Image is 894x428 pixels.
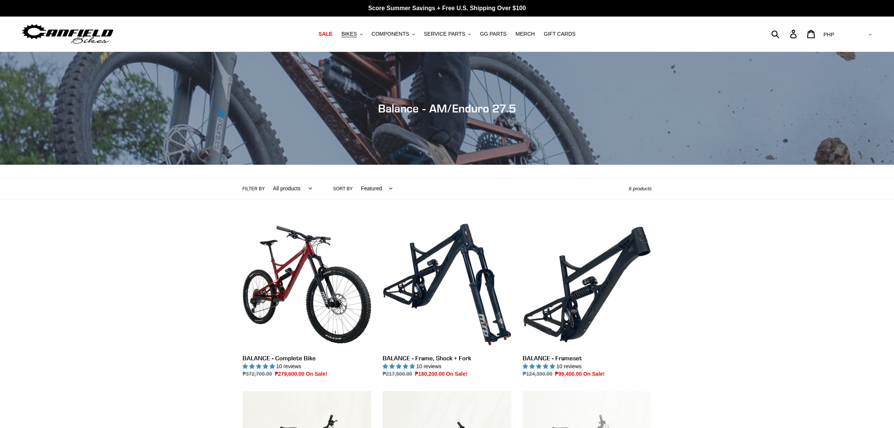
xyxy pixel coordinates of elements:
[512,29,538,39] a: MERCH
[372,31,409,37] span: COMPONENTS
[424,31,465,37] span: SERVICE PARTS
[315,29,336,39] a: SALE
[21,22,115,46] img: Canfield Bikes
[544,31,576,37] span: GIFT CARDS
[516,31,535,37] span: MERCH
[333,185,353,192] label: Sort by
[775,26,794,42] input: Search
[480,31,507,37] span: GG PARTS
[338,29,366,39] button: BIKES
[341,31,357,37] span: BIKES
[368,29,419,39] button: COMPONENTS
[243,185,265,192] label: Filter by
[476,29,510,39] a: GG PARTS
[378,102,516,115] span: Balance - AM/Enduro 27.5
[629,186,652,191] span: 6 products
[540,29,579,39] a: GIFT CARDS
[318,31,332,37] span: SALE
[420,29,475,39] button: SERVICE PARTS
